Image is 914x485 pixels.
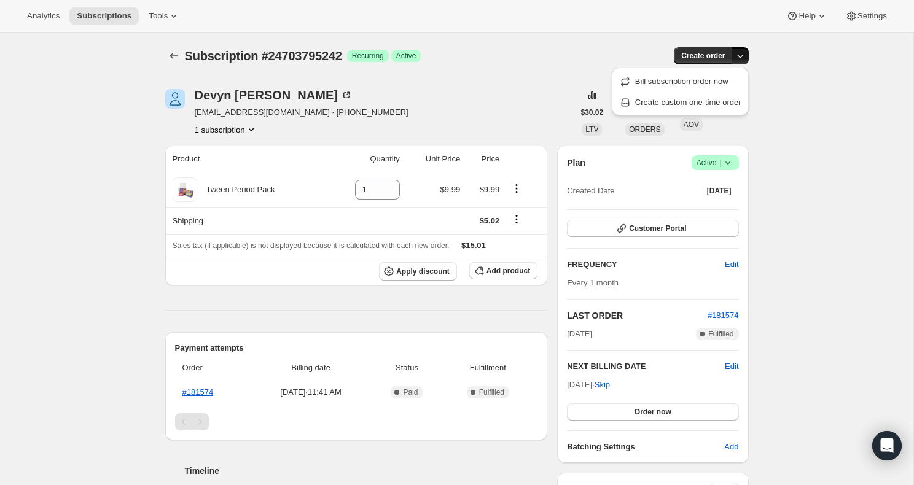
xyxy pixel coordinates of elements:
span: $9.99 [480,185,500,194]
span: Fulfilled [708,329,733,339]
span: Sales tax (if applicable) is not displayed because it is calculated with each new order. [173,241,450,250]
button: Order now [567,403,738,421]
span: [EMAIL_ADDRESS][DOMAIN_NAME] · [PHONE_NUMBER] [195,106,408,118]
span: Create order [681,51,725,61]
span: | [719,158,721,168]
span: $5.02 [480,216,500,225]
span: $30.02 [581,107,604,117]
span: Active [396,51,416,61]
h2: FREQUENCY [567,258,725,271]
th: Shipping [165,207,329,234]
span: Every 1 month [567,278,619,287]
button: Product actions [195,123,257,136]
button: Subscriptions [69,7,139,25]
a: #181574 [182,387,214,397]
button: Add product [469,262,537,279]
th: Product [165,145,329,173]
span: Skip [595,379,610,391]
span: Recurring [352,51,384,61]
span: Edit [725,258,738,271]
button: Create order [674,47,732,64]
span: LTV [585,125,598,134]
button: Edit [717,255,746,274]
button: Analytics [20,7,67,25]
h2: Timeline [185,465,548,477]
h2: LAST ORDER [567,309,708,322]
span: Created Date [567,185,614,197]
button: Subscriptions [165,47,182,64]
button: Skip [587,375,617,395]
span: Tools [149,11,168,21]
span: Subscription #24703795242 [185,49,342,63]
button: Shipping actions [507,212,526,226]
div: Tween Period Pack [197,184,275,196]
nav: Pagination [175,413,538,430]
button: Tools [141,7,187,25]
button: Apply discount [379,262,457,281]
span: Analytics [27,11,60,21]
span: Fulfilled [479,387,504,397]
button: Product actions [507,182,526,195]
h2: Payment attempts [175,342,538,354]
span: Add product [486,266,530,276]
span: $9.99 [440,185,461,194]
h2: Plan [567,157,585,169]
span: Apply discount [396,266,450,276]
span: Status [375,362,438,374]
span: [DATE] [707,186,732,196]
span: Order now [635,407,671,417]
button: #181574 [708,309,739,322]
span: [DATE] · [567,380,610,389]
button: Add [717,437,746,457]
span: Fulfillment [446,362,531,374]
th: Quantity [329,145,404,173]
span: [DATE] [567,328,592,340]
button: Settings [838,7,894,25]
button: $30.02 [574,104,611,121]
h2: NEXT BILLING DATE [567,360,725,373]
div: Devyn [PERSON_NAME] [195,89,353,101]
span: ORDERS [629,125,660,134]
h6: Batching Settings [567,441,724,453]
span: Bill subscription order now [635,77,728,86]
span: Customer Portal [629,223,686,233]
span: [DATE] · 11:41 AM [254,386,369,398]
span: Devyn Merklin [165,89,185,109]
th: Order [175,354,250,381]
span: Settings [857,11,887,21]
span: Paid [403,387,418,397]
th: Price [464,145,503,173]
span: Subscriptions [77,11,131,21]
th: Unit Price [404,145,464,173]
a: #181574 [708,311,739,320]
button: Help [779,7,835,25]
span: Help [799,11,815,21]
span: $15.01 [461,241,486,250]
span: Billing date [254,362,369,374]
span: Add [724,441,738,453]
button: Customer Portal [567,220,738,237]
button: [DATE] [700,182,739,200]
div: Open Intercom Messenger [872,431,902,460]
button: Edit [725,360,738,373]
span: Active [697,157,734,169]
span: Create custom one-time order [635,98,741,107]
